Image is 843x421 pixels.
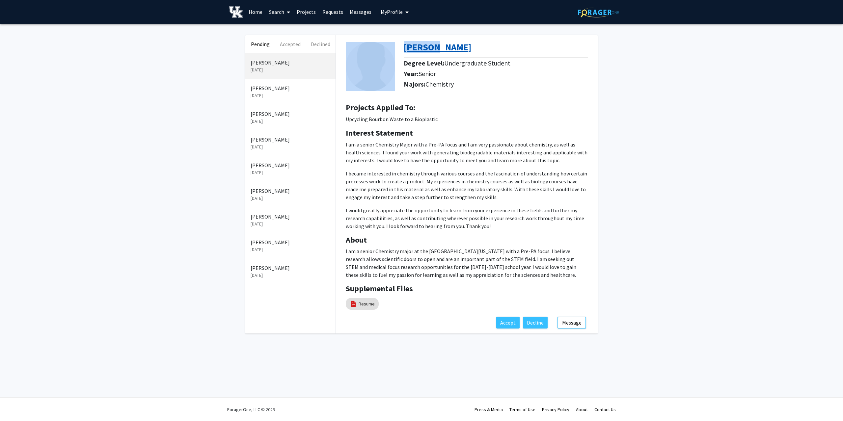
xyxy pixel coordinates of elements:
[245,0,266,23] a: Home
[251,92,330,99] p: [DATE]
[346,102,415,113] b: Projects Applied To:
[419,69,436,78] span: Senior
[557,317,586,329] button: Message
[475,407,503,412] a: Press & Media
[266,0,293,23] a: Search
[293,0,319,23] a: Projects
[496,317,520,329] button: Accept
[404,41,471,53] a: Opens in a new tab
[404,41,471,53] b: [PERSON_NAME]
[251,136,330,144] p: [PERSON_NAME]
[359,301,375,307] a: Resume
[346,235,367,245] b: About
[346,284,588,294] h4: Supplemental Files
[251,246,330,253] p: [DATE]
[542,407,569,412] a: Privacy Policy
[251,110,330,118] p: [PERSON_NAME]
[251,213,330,221] p: [PERSON_NAME]
[576,407,588,412] a: About
[444,59,510,67] span: Undergraduate Student
[509,407,535,412] a: Terms of Use
[251,59,330,66] p: [PERSON_NAME]
[425,80,454,88] span: Chemistry
[245,35,275,53] button: Pending
[251,169,330,176] p: [DATE]
[251,195,330,202] p: [DATE]
[251,187,330,195] p: [PERSON_NAME]
[319,0,346,23] a: Requests
[523,317,548,329] button: Decline
[306,35,336,53] button: Declined
[346,247,588,279] p: I am a senior Chemistry major at the [GEOGRAPHIC_DATA][US_STATE] with a Pre-PA focus. I believe r...
[5,391,28,416] iframe: Chat
[594,407,616,412] a: Contact Us
[346,128,413,138] b: Interest Statement
[251,66,330,73] p: [DATE]
[251,264,330,272] p: [PERSON_NAME]
[251,238,330,246] p: [PERSON_NAME]
[346,206,588,230] p: I would greatly appreciate the opportunity to learn from your experience in these fields and furt...
[346,141,588,164] p: I am a senior Chemistry Major with a Pre-PA focus and I am very passionate about chemistry, as we...
[404,69,419,78] b: Year:
[404,80,425,88] b: Majors:
[251,272,330,279] p: [DATE]
[251,144,330,150] p: [DATE]
[346,0,375,23] a: Messages
[251,161,330,169] p: [PERSON_NAME]
[346,42,395,91] img: Profile Picture
[346,170,588,201] p: I became interested in chemistry through various courses and the fascination of understanding how...
[275,35,305,53] button: Accepted
[227,398,275,421] div: ForagerOne, LLC © 2025
[229,6,243,18] img: University of Kentucky Logo
[381,9,403,15] span: My Profile
[404,59,444,67] b: Degree Level:
[346,115,588,123] p: Upcycling Bourbon Waste to a Bioplastic
[578,7,619,17] img: ForagerOne Logo
[251,221,330,227] p: [DATE]
[251,84,330,92] p: [PERSON_NAME]
[251,118,330,125] p: [DATE]
[350,300,357,307] img: pdf_icon.png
